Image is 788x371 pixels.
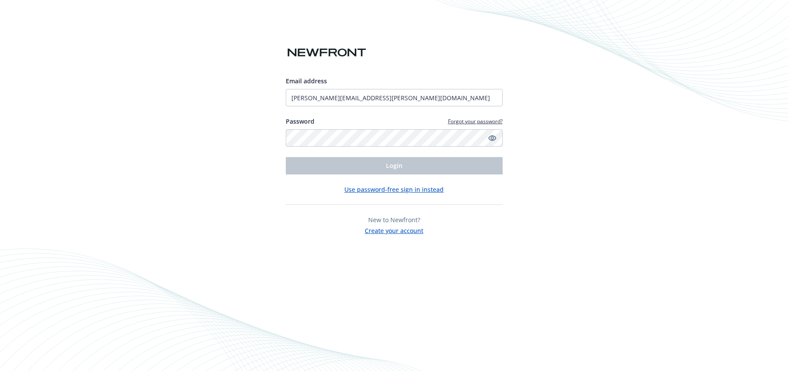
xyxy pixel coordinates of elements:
input: Enter your email [286,89,503,106]
input: Enter your password [286,129,503,147]
button: Login [286,157,503,174]
img: Newfront logo [286,45,368,60]
a: Show password [487,133,497,143]
button: Create your account [365,224,423,235]
span: Email address [286,77,327,85]
a: Forgot your password? [448,118,503,125]
button: Use password-free sign in instead [344,185,444,194]
span: New to Newfront? [368,216,420,224]
label: Password [286,117,314,126]
span: Login [386,161,402,170]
